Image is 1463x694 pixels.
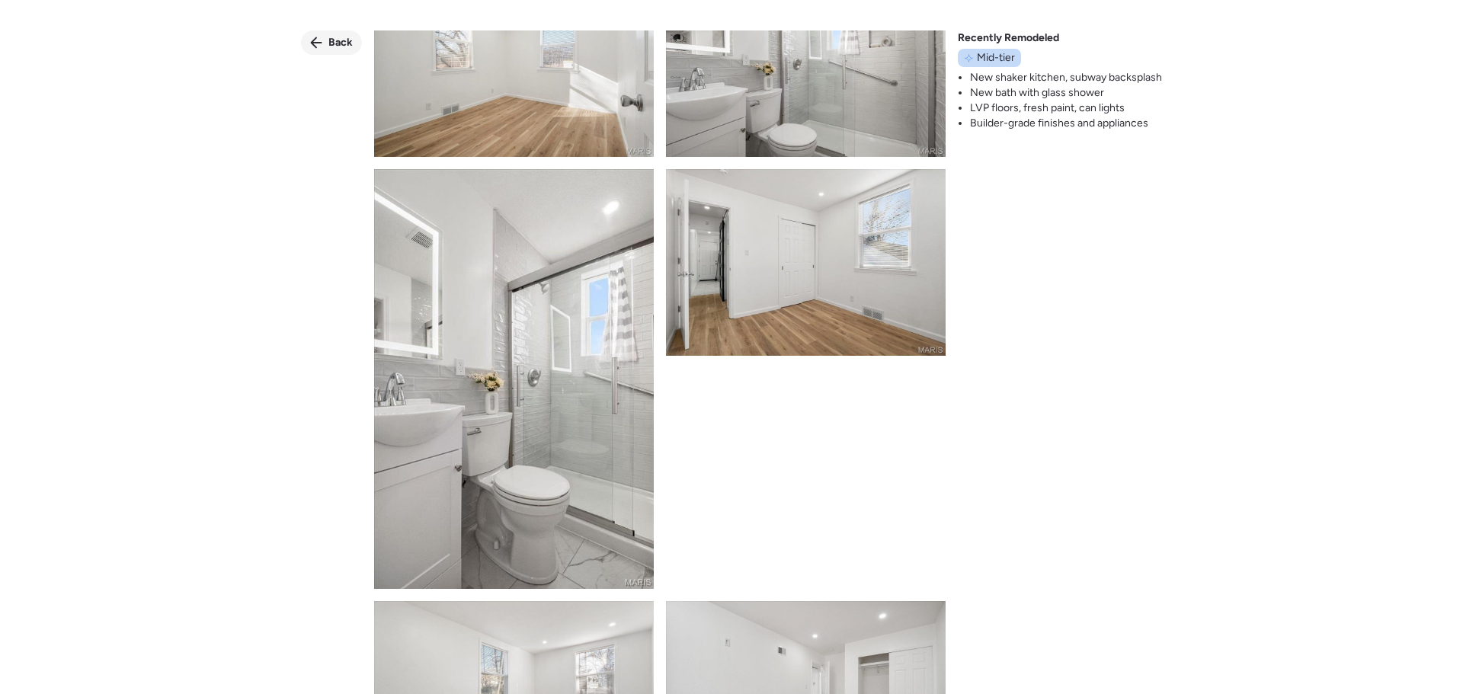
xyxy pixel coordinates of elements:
[958,30,1059,46] span: Recently Remodeled
[328,35,353,50] span: Back
[970,85,1162,101] li: New bath with glass shower
[970,101,1162,116] li: LVP floors, fresh paint, can lights
[970,70,1162,85] li: New shaker kitchen, subway backsplash
[977,50,1015,66] span: Mid-tier
[666,169,946,356] img: product
[970,116,1162,131] li: Builder-grade finishes and appliances
[374,169,654,589] img: product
